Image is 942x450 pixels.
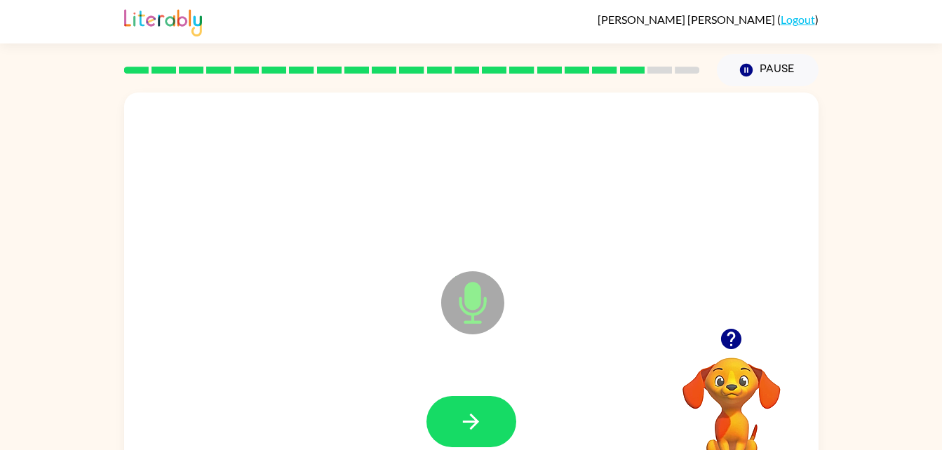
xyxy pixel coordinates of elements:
[717,54,819,86] button: Pause
[598,13,819,26] div: ( )
[781,13,815,26] a: Logout
[124,6,202,36] img: Literably
[598,13,777,26] span: [PERSON_NAME] [PERSON_NAME]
